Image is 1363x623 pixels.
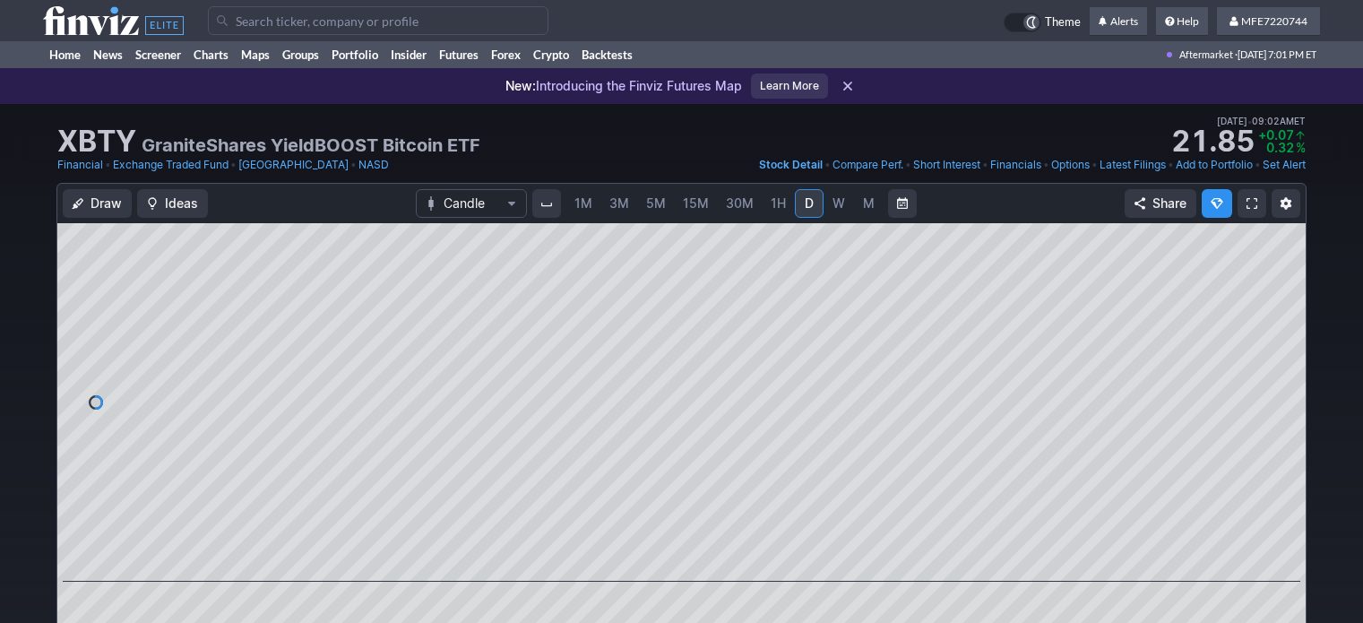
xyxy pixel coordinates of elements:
span: • [1168,156,1174,174]
a: Add to Portfolio [1176,156,1253,174]
button: Explore new features [1202,189,1232,218]
a: Theme [1004,13,1081,32]
strong: 21.85 [1171,127,1255,156]
button: Draw [63,189,132,218]
span: M [863,195,875,211]
a: MFE7220744 [1217,7,1320,36]
span: • [1043,156,1049,174]
a: Portfolio [325,41,384,68]
span: +0.07 [1258,127,1294,143]
a: Forex [485,41,527,68]
a: Charts [187,41,235,68]
a: Learn More [751,74,828,99]
a: Fullscreen [1238,189,1266,218]
a: Futures [433,41,485,68]
a: Insider [384,41,433,68]
span: 1H [771,195,786,211]
span: [DATE] 7:01 PM ET [1238,41,1316,68]
a: Screener [129,41,187,68]
button: Range [888,189,917,218]
span: [DATE] 09:02AM ET [1217,113,1306,129]
span: • [905,156,911,174]
a: Groups [276,41,325,68]
span: Theme [1045,13,1081,32]
a: D [795,189,824,218]
span: D [805,195,814,211]
button: Chart Type [416,189,527,218]
p: Introducing the Finviz Futures Map [505,77,742,95]
span: • [1091,156,1098,174]
span: Latest Filings [1100,158,1166,171]
span: Ideas [165,195,198,212]
a: Set Alert [1263,156,1306,174]
span: 1M [574,195,592,211]
span: • [1255,156,1261,174]
a: Financials [990,156,1041,174]
span: MFE7220744 [1241,14,1307,28]
a: Financial [57,156,103,174]
a: Short Interest [913,156,980,174]
a: [GEOGRAPHIC_DATA] [238,156,349,174]
span: % [1296,140,1306,155]
a: Crypto [527,41,575,68]
span: W [832,195,845,211]
span: • [105,156,111,174]
a: Home [43,41,87,68]
a: Maps [235,41,276,68]
span: 15M [683,195,709,211]
button: Ideas [137,189,208,218]
a: 30M [718,189,762,218]
a: 5M [638,189,674,218]
button: Share [1125,189,1196,218]
span: 5M [646,195,666,211]
span: New: [505,78,536,93]
span: • [1247,113,1252,129]
span: Compare Perf. [832,158,903,171]
span: • [982,156,988,174]
a: Help [1156,7,1208,36]
span: Draw [91,195,122,212]
a: Stock Detail [759,156,823,174]
a: W [824,189,853,218]
a: Latest Filings [1100,156,1166,174]
a: Backtests [575,41,639,68]
button: Chart Settings [1272,189,1300,218]
span: • [350,156,357,174]
a: 1M [566,189,600,218]
h2: GraniteShares YieldBOOST Bitcoin ETF [142,133,480,158]
a: M [854,189,883,218]
span: • [230,156,237,174]
a: 3M [601,189,637,218]
span: Stock Detail [759,158,823,171]
a: Alerts [1090,7,1147,36]
a: NASD [358,156,389,174]
button: Interval [532,189,561,218]
span: 3M [609,195,629,211]
span: Share [1152,195,1186,212]
a: News [87,41,129,68]
span: 0.32 [1266,140,1294,155]
input: Search [208,6,548,35]
span: Aftermarket · [1179,41,1238,68]
a: Compare Perf. [832,156,903,174]
span: • [824,156,831,174]
span: Candle [444,195,499,212]
a: 1H [763,189,794,218]
a: Exchange Traded Fund [113,156,229,174]
span: 30M [726,195,754,211]
a: Options [1051,156,1090,174]
h1: XBTY [57,127,136,156]
a: 15M [675,189,717,218]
